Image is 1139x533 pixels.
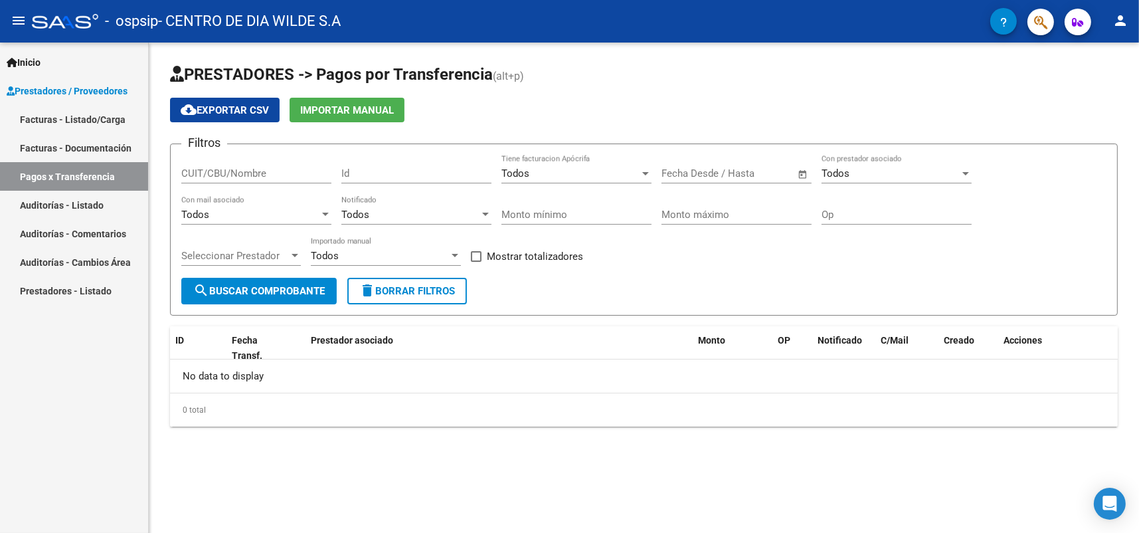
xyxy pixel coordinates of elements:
[727,167,792,179] input: Fecha fin
[7,84,128,98] span: Prestadores / Proveedores
[1004,335,1042,346] span: Acciones
[170,360,1118,393] div: No data to display
[181,134,227,152] h3: Filtros
[796,167,811,182] button: Open calendar
[175,335,184,346] span: ID
[311,250,339,262] span: Todos
[493,70,524,82] span: (alt+p)
[290,98,404,122] button: Importar Manual
[193,285,325,297] span: Buscar Comprobante
[822,167,849,179] span: Todos
[181,209,209,221] span: Todos
[347,278,467,304] button: Borrar Filtros
[170,65,493,84] span: PRESTADORES -> Pagos por Transferencia
[181,102,197,118] mat-icon: cloud_download
[170,326,226,370] datatable-header-cell: ID
[105,7,158,36] span: - ospsip
[661,167,715,179] input: Fecha inicio
[181,104,269,116] span: Exportar CSV
[778,335,790,346] span: OP
[170,98,280,122] button: Exportar CSV
[11,13,27,29] mat-icon: menu
[944,335,974,346] span: Creado
[359,282,375,298] mat-icon: delete
[693,326,772,370] datatable-header-cell: Monto
[193,282,209,298] mat-icon: search
[698,335,725,346] span: Monto
[341,209,369,221] span: Todos
[359,285,455,297] span: Borrar Filtros
[501,167,529,179] span: Todos
[158,7,341,36] span: - CENTRO DE DIA WILDE S.A
[812,326,875,370] datatable-header-cell: Notificado
[1112,13,1128,29] mat-icon: person
[311,335,393,346] span: Prestador asociado
[181,278,337,304] button: Buscar Comprobante
[938,326,998,370] datatable-header-cell: Creado
[818,335,862,346] span: Notificado
[7,55,41,70] span: Inicio
[300,104,394,116] span: Importar Manual
[1094,488,1126,520] div: Open Intercom Messenger
[881,335,909,346] span: C/Mail
[772,326,812,370] datatable-header-cell: OP
[875,326,938,370] datatable-header-cell: C/Mail
[181,250,289,262] span: Seleccionar Prestador
[170,393,1118,427] div: 0 total
[487,249,583,265] span: Mostrar totalizadores
[232,335,262,361] span: Fecha Transf.
[998,326,1118,370] datatable-header-cell: Acciones
[306,326,693,370] datatable-header-cell: Prestador asociado
[226,326,286,370] datatable-header-cell: Fecha Transf.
